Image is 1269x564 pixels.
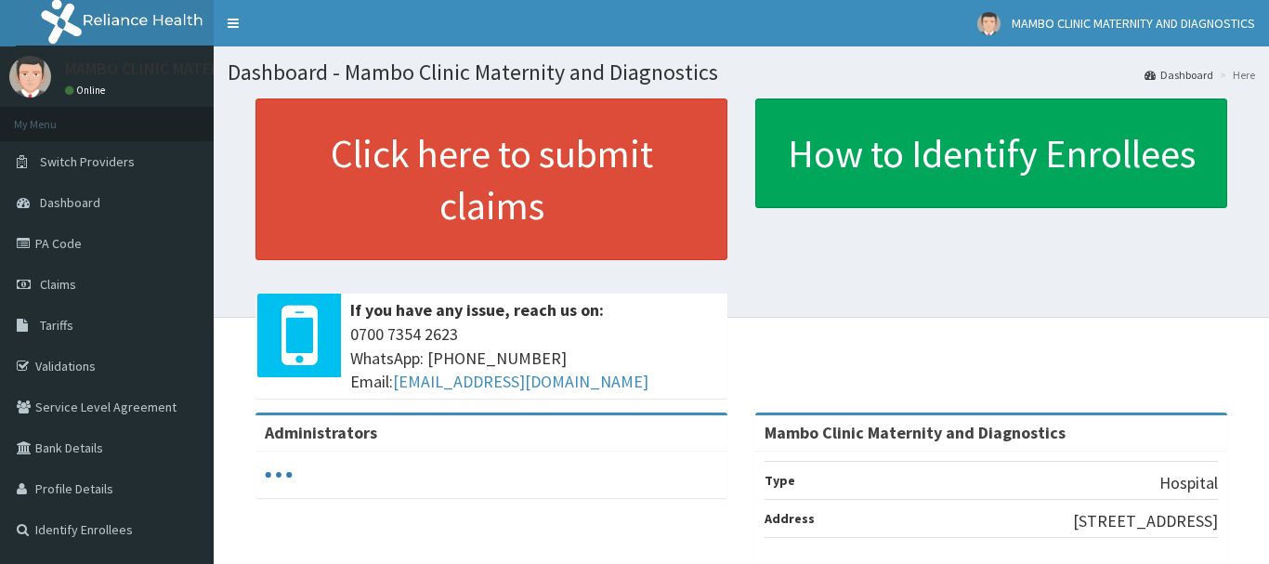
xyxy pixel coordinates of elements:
[765,510,815,527] b: Address
[1073,509,1218,533] p: [STREET_ADDRESS]
[1145,67,1213,83] a: Dashboard
[1215,67,1255,83] li: Here
[350,299,604,321] b: If you have any issue, reach us on:
[265,461,293,489] svg: audio-loading
[40,317,73,334] span: Tariffs
[765,422,1066,443] strong: Mambo Clinic Maternity and Diagnostics
[1012,15,1255,32] span: MAMBO CLINIC MATERNITY AND DIAGNOSTICS
[9,56,51,98] img: User Image
[40,276,76,293] span: Claims
[755,98,1227,208] a: How to Identify Enrollees
[228,60,1255,85] h1: Dashboard - Mambo Clinic Maternity and Diagnostics
[65,60,392,77] p: MAMBO CLINIC MATERNITY AND DIAGNOSTICS
[265,422,377,443] b: Administrators
[65,84,110,97] a: Online
[765,472,795,489] b: Type
[1159,471,1218,495] p: Hospital
[977,12,1001,35] img: User Image
[393,371,648,392] a: [EMAIL_ADDRESS][DOMAIN_NAME]
[40,194,100,211] span: Dashboard
[255,98,727,260] a: Click here to submit claims
[350,322,718,394] span: 0700 7354 2623 WhatsApp: [PHONE_NUMBER] Email:
[40,153,135,170] span: Switch Providers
